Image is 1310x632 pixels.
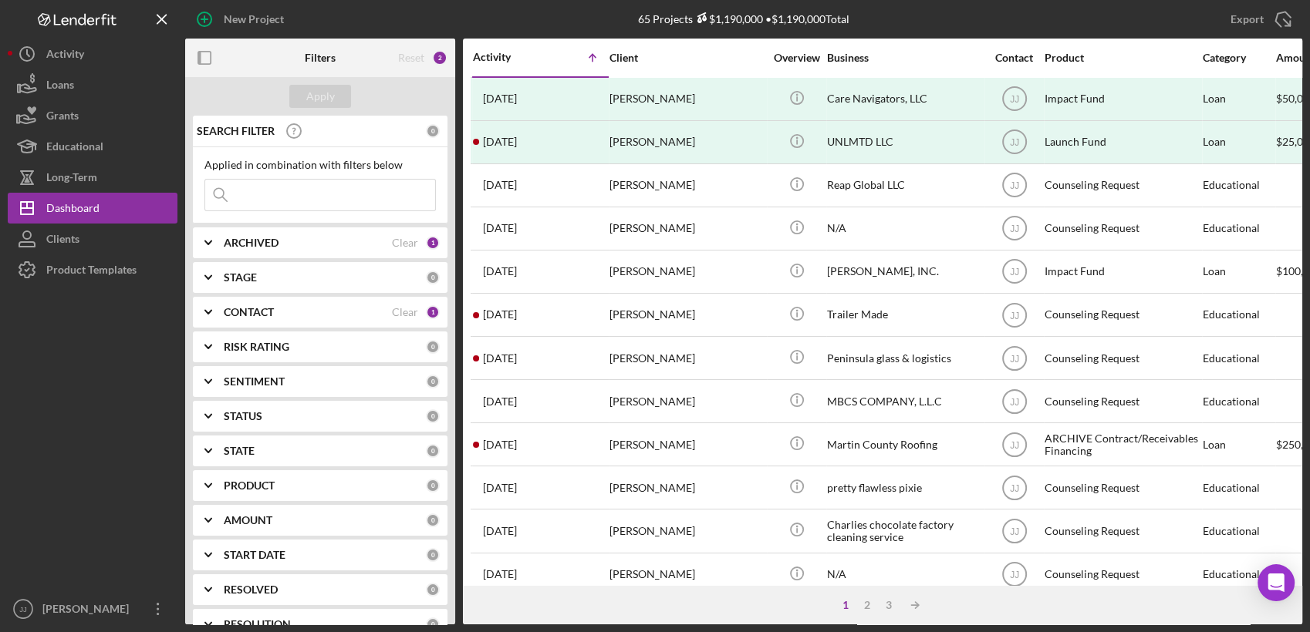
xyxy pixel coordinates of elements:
div: Long-Term [46,162,97,197]
div: Category [1203,52,1275,64]
div: Educational [1203,165,1275,206]
b: STATE [224,445,255,457]
b: START DATE [224,549,285,561]
div: 65 Projects • $1,190,000 Total [638,12,849,25]
button: Dashboard [8,193,177,224]
time: 2024-12-16 23:56 [483,308,517,321]
text: JJ [19,605,27,614]
button: Product Templates [8,254,177,285]
div: Open Intercom Messenger [1258,564,1295,601]
div: Counseling Request [1045,338,1199,378]
div: Product Templates [46,254,137,289]
div: Reap Global LLC [827,165,981,206]
b: Filters [305,52,336,64]
div: Counseling Request [1045,510,1199,551]
div: Educational [1203,510,1275,551]
div: Clear [392,306,418,318]
b: SENTIMENT [224,375,285,388]
button: Clients [8,224,177,254]
time: 2024-11-26 16:05 [483,136,517,148]
div: Apply [306,85,335,108]
div: Clear [392,237,418,249]
div: 1 [426,305,440,319]
text: JJ [1010,396,1019,407]
text: JJ [1010,137,1019,148]
div: Educational [1203,381,1275,422]
text: JJ [1010,570,1019,580]
div: 2 [856,599,878,611]
div: Loan [1203,122,1275,163]
div: Launch Fund [1045,122,1199,163]
div: Counseling Request [1045,165,1199,206]
a: Educational [8,131,177,162]
div: 0 [426,548,440,562]
div: Educational [1203,338,1275,378]
div: Educational [46,131,103,166]
div: [PERSON_NAME] [609,338,764,378]
time: 2024-12-09 08:30 [483,222,517,234]
div: Loan [1203,424,1275,465]
div: Trailer Made [827,294,981,335]
div: [PERSON_NAME] [609,294,764,335]
b: RESOLVED [224,583,278,596]
div: 0 [426,124,440,138]
div: N/A [827,208,981,249]
div: Educational [1203,208,1275,249]
time: 2024-12-20 17:33 [483,395,517,408]
div: 0 [426,409,440,423]
text: JJ [1010,267,1019,277]
div: 2 [432,50,447,66]
div: Counseling Request [1045,294,1199,335]
div: [PERSON_NAME] [39,593,139,628]
button: Export [1215,4,1302,35]
div: ARCHIVE Contract/Receivables Financing [1045,424,1199,465]
time: 2024-12-19 03:55 [483,352,517,365]
text: JJ [1010,482,1019,493]
button: Activity [8,39,177,69]
div: Contact [985,52,1043,64]
div: Product [1045,52,1199,64]
a: Grants [8,100,177,131]
div: 0 [426,479,440,492]
div: [PERSON_NAME] [609,424,764,465]
div: Counseling Request [1045,467,1199,508]
div: 0 [426,617,440,631]
div: [PERSON_NAME], INC. [827,251,981,292]
div: [PERSON_NAME] [609,122,764,163]
div: Charlies chocolate factory cleaning service [827,510,981,551]
time: 2024-10-17 07:20 [483,92,517,105]
div: 0 [426,513,440,527]
div: 0 [426,271,440,284]
div: N/A [827,554,981,595]
b: PRODUCT [224,479,275,492]
div: Activity [473,51,541,63]
div: Client [609,52,764,64]
div: Care Navigators, LLC [827,79,981,119]
div: [PERSON_NAME] [609,554,764,595]
a: Long-Term [8,162,177,193]
b: CONTACT [224,306,274,318]
div: Loan [1203,79,1275,119]
b: STATUS [224,410,262,422]
button: JJ[PERSON_NAME] [8,593,177,624]
div: $1,190,000 [693,12,763,25]
text: JJ [1010,180,1019,191]
div: Impact Fund [1045,79,1199,119]
div: [PERSON_NAME] [609,208,764,249]
div: Educational [1203,467,1275,508]
b: STAGE [224,271,257,284]
a: Loans [8,69,177,100]
text: JJ [1010,224,1019,234]
div: Business [827,52,981,64]
div: pretty flawless pixie [827,467,981,508]
div: 0 [426,375,440,388]
div: Educational [1203,294,1275,335]
b: ARCHIVED [224,237,279,249]
div: New Project [224,4,284,35]
div: Counseling Request [1045,208,1199,249]
div: Loan [1203,251,1275,292]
